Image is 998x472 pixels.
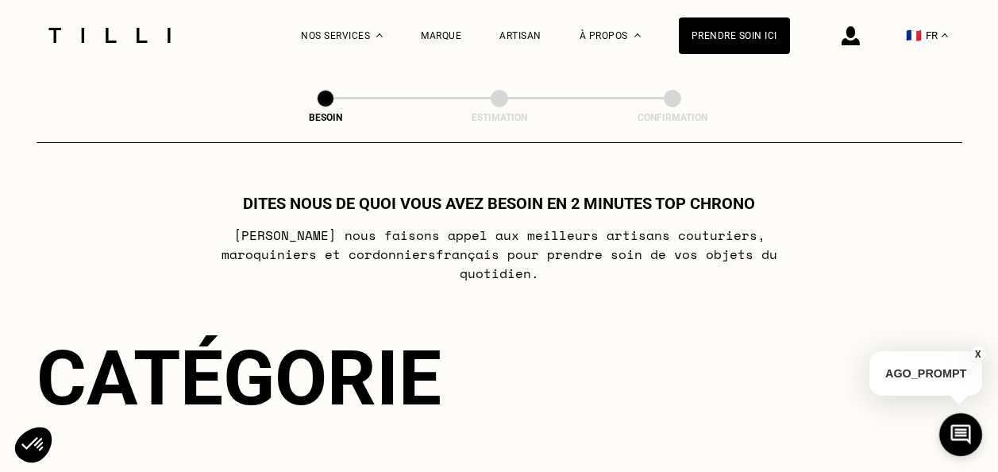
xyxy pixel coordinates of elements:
button: X [970,346,986,363]
img: icône connexion [842,26,860,45]
span: 🇫🇷 [906,28,922,43]
img: Logo du service de couturière Tilli [43,28,176,43]
a: Marque [421,30,461,41]
div: Catégorie [37,334,962,423]
img: Menu déroulant [376,33,383,37]
h1: Dites nous de quoi vous avez besoin en 2 minutes top chrono [243,194,755,213]
a: Prendre soin ici [679,17,790,54]
p: [PERSON_NAME] nous faisons appel aux meilleurs artisans couturiers , maroquiniers et cordonniers ... [184,226,814,283]
img: menu déroulant [942,33,948,37]
p: AGO_PROMPT [869,351,982,396]
a: Artisan [499,30,541,41]
div: Confirmation [593,112,752,123]
img: Menu déroulant à propos [634,33,641,37]
div: Besoin [246,112,405,123]
div: Estimation [420,112,579,123]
